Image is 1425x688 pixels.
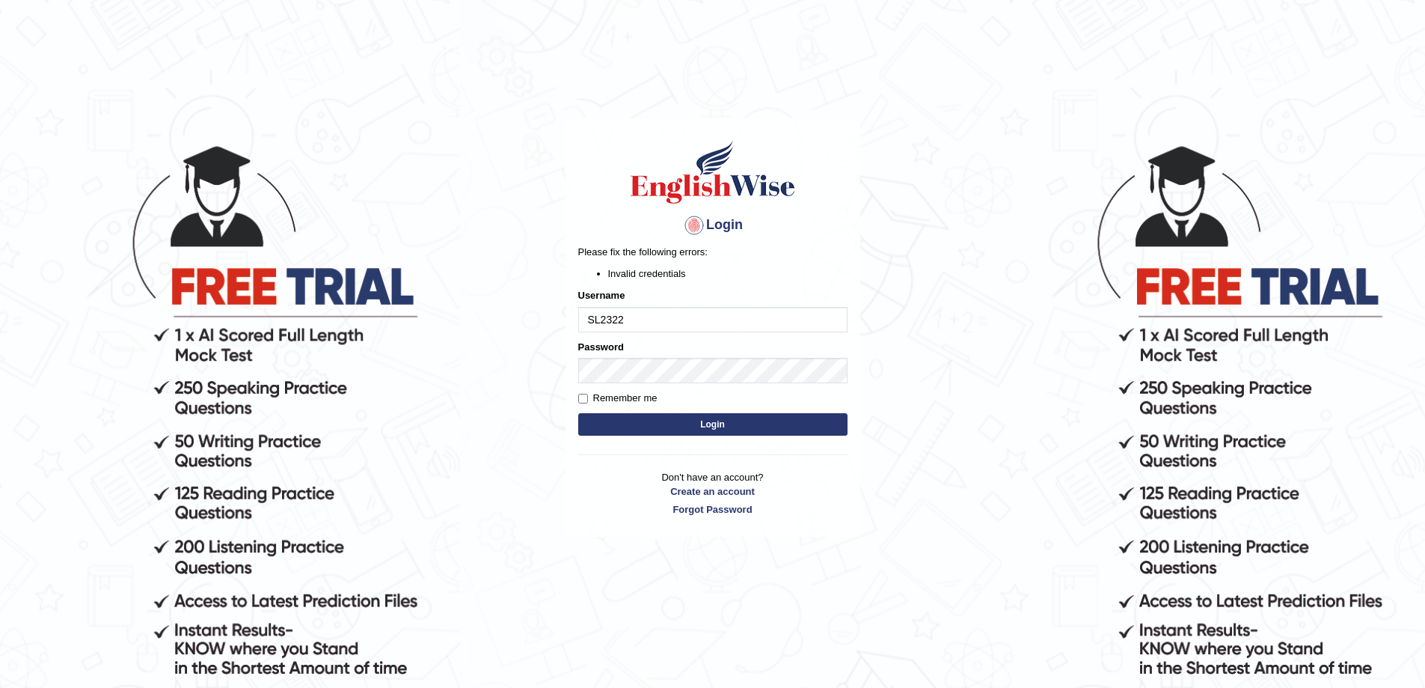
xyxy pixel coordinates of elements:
[578,470,848,517] p: Don't have an account?
[578,391,658,406] label: Remember me
[578,245,848,259] p: Please fix the following errors:
[578,288,625,302] label: Username
[578,502,848,517] a: Forgot Password
[578,213,848,237] h4: Login
[578,394,588,404] input: Remember me
[578,340,624,354] label: Password
[608,267,848,281] li: Invalid credentials
[578,484,848,499] a: Create an account
[628,138,798,206] img: Logo of English Wise sign in for intelligent practice with AI
[578,413,848,436] button: Login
